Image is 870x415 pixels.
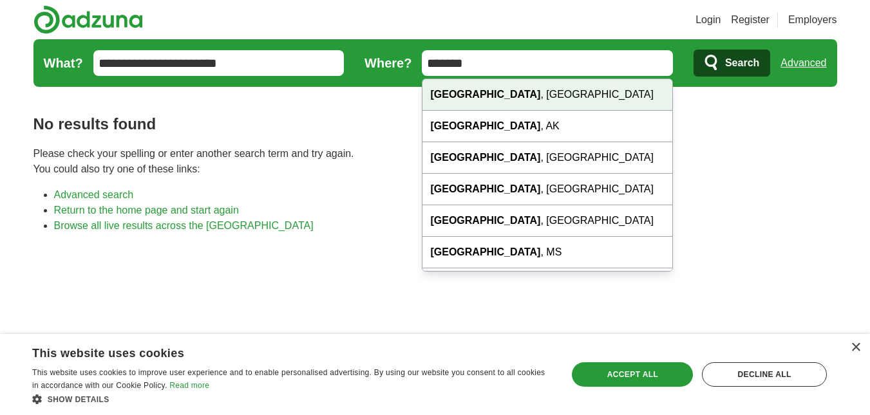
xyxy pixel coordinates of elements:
[430,120,540,131] strong: [GEOGRAPHIC_DATA]
[32,392,552,405] div: Show details
[780,50,826,76] a: Advanced
[430,152,540,163] strong: [GEOGRAPHIC_DATA]
[430,183,540,194] strong: [GEOGRAPHIC_DATA]
[422,174,672,205] div: , [GEOGRAPHIC_DATA]
[364,53,411,73] label: Where?
[702,362,827,387] div: Decline all
[422,142,672,174] div: , [GEOGRAPHIC_DATA]
[44,53,83,73] label: What?
[572,362,693,387] div: Accept all
[54,220,314,231] a: Browse all live results across the [GEOGRAPHIC_DATA]
[169,381,209,390] a: Read more, opens a new window
[695,12,721,28] a: Login
[422,111,672,142] div: , AK
[33,5,143,34] img: Adzuna logo
[33,146,837,177] p: Please check your spelling or enter another search term and try again. You could also try one of ...
[788,12,837,28] a: Employers
[430,246,540,257] strong: [GEOGRAPHIC_DATA]
[422,79,672,111] div: , [GEOGRAPHIC_DATA]
[54,205,239,216] a: Return to the home page and start again
[694,50,770,77] button: Search
[32,342,520,361] div: This website uses cookies
[430,215,540,226] strong: [GEOGRAPHIC_DATA]
[48,395,109,404] span: Show details
[430,89,540,100] strong: [GEOGRAPHIC_DATA]
[422,268,672,300] div: , [GEOGRAPHIC_DATA]
[422,237,672,268] div: , MS
[725,50,759,76] span: Search
[32,368,545,390] span: This website uses cookies to improve user experience and to enable personalised advertising. By u...
[54,189,134,200] a: Advanced search
[422,205,672,237] div: , [GEOGRAPHIC_DATA]
[731,12,770,28] a: Register
[851,343,860,353] div: Close
[33,113,837,136] h1: No results found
